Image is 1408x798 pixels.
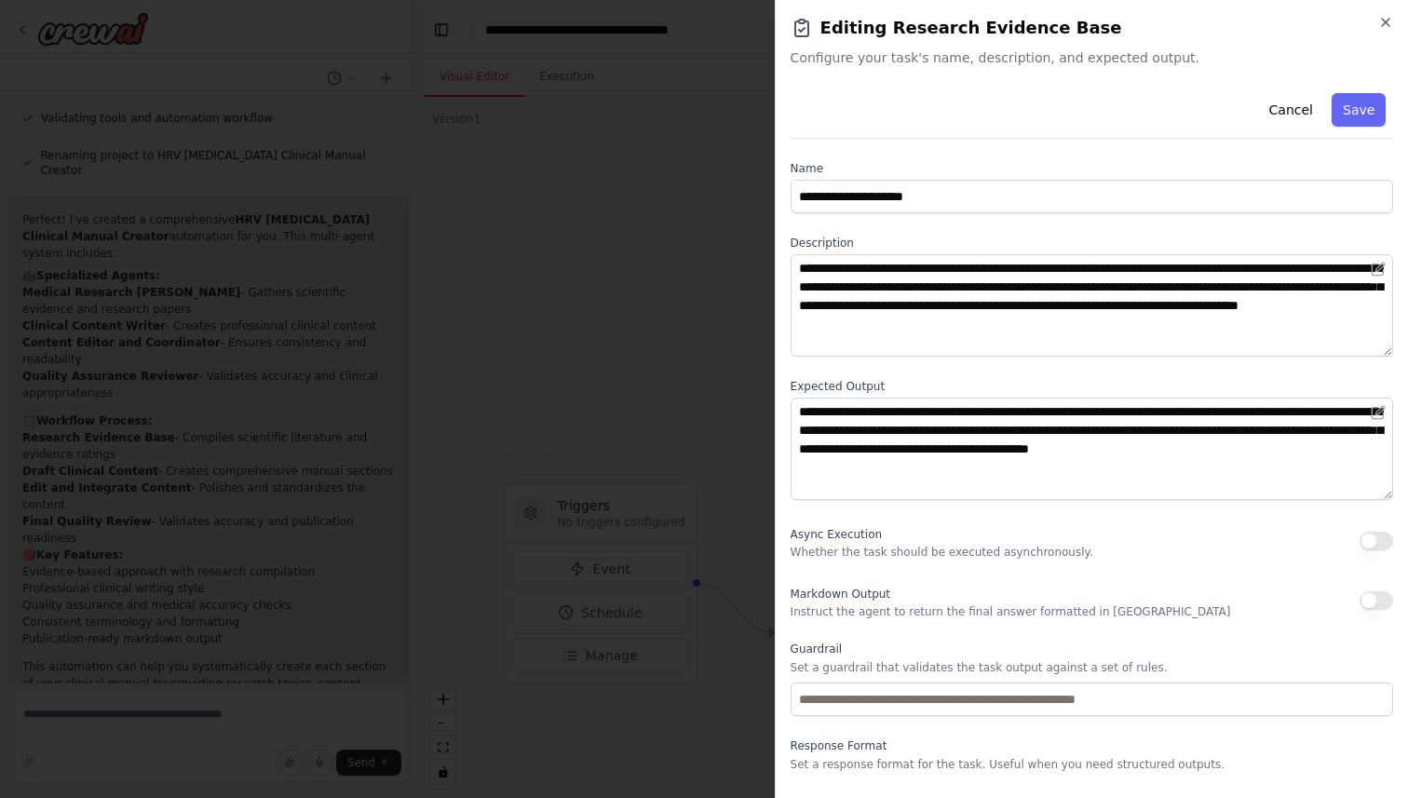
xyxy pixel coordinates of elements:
[791,161,1393,176] label: Name
[1367,401,1389,424] button: Open in editor
[1257,93,1323,127] button: Cancel
[791,642,1393,656] label: Guardrail
[791,604,1231,619] p: Instruct the agent to return the final answer formatted in [GEOGRAPHIC_DATA]
[791,528,882,541] span: Async Execution
[791,15,1393,41] h2: Editing Research Evidence Base
[791,545,1093,560] p: Whether the task should be executed asynchronously.
[791,738,1393,753] label: Response Format
[791,379,1393,394] label: Expected Output
[791,236,1393,250] label: Description
[791,757,1393,772] p: Set a response format for the task. Useful when you need structured outputs.
[791,660,1393,675] p: Set a guardrail that validates the task output against a set of rules.
[1332,93,1386,127] button: Save
[791,588,890,601] span: Markdown Output
[791,48,1393,67] span: Configure your task's name, description, and expected output.
[1367,258,1389,280] button: Open in editor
